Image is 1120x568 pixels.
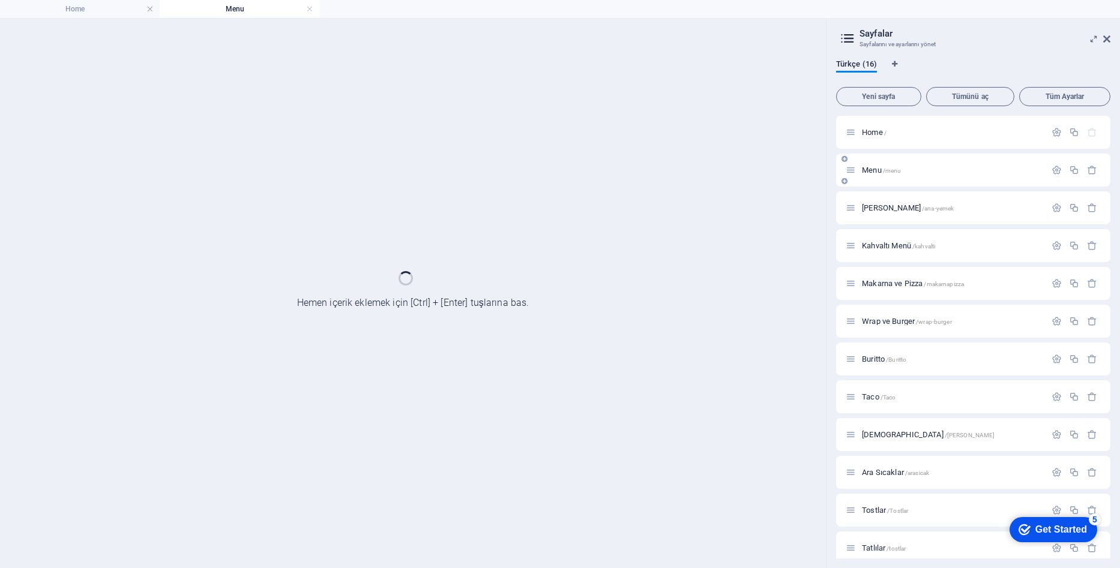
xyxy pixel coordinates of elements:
[1087,278,1097,288] div: Sil
[1069,165,1079,175] div: Çoğalt
[862,203,954,212] span: Sayfayı açmak için tıkla
[858,242,1046,250] div: Kahvaltı Menü/kahvalti
[887,545,906,552] span: /tostlar
[862,392,896,401] span: Sayfayı açmak için tıkla
[862,279,964,288] span: Sayfayı açmak için tıkla
[1069,203,1079,213] div: Çoğalt
[1052,392,1062,402] div: Ayarlar
[1052,127,1062,137] div: Ayarlar
[945,432,995,438] span: /[PERSON_NAME]
[89,2,101,14] div: 5
[836,57,877,74] span: Türkçe (16)
[1052,354,1062,364] div: Ayarlar
[858,393,1046,401] div: Taco/Taco
[858,544,1046,552] div: Tatlılar/tostlar
[1069,392,1079,402] div: Çoğalt
[1069,241,1079,251] div: Çoğalt
[836,87,921,106] button: Yeni sayfa
[932,93,1010,100] span: Tümünü aç
[1052,278,1062,288] div: Ayarlar
[1087,203,1097,213] div: Sil
[1087,127,1097,137] div: Başlangıç sayfası silinemez
[858,166,1046,174] div: Menu/menu
[1052,429,1062,440] div: Ayarlar
[884,130,887,136] span: /
[926,87,1015,106] button: Tümünü aç
[1087,316,1097,326] div: Sil
[1052,467,1062,477] div: Ayarlar
[35,13,87,24] div: Get Started
[916,318,952,325] span: /wrap-burger
[862,128,887,137] span: Sayfayı açmak için tıkla
[862,430,995,439] span: Sayfayı açmak için tıkla
[1052,203,1062,213] div: Ayarlar
[1069,467,1079,477] div: Çoğalt
[862,166,901,175] span: Sayfayı açmak için tıkla
[1069,354,1079,364] div: Çoğalt
[886,356,906,363] span: /Buritto
[862,241,935,250] span: Sayfayı açmak için tıkla
[1052,165,1062,175] div: Ayarlar
[842,93,916,100] span: Yeni sayfa
[1087,505,1097,515] div: Sil
[905,470,929,476] span: /arasicak
[860,28,1110,39] h2: Sayfalar
[862,354,906,363] span: Sayfayı açmak için tıkla
[1069,429,1079,440] div: Çoğalt
[1069,278,1079,288] div: Çoğalt
[883,167,902,174] span: /menu
[912,243,935,250] span: /kahvalti
[1069,127,1079,137] div: Çoğalt
[1019,87,1110,106] button: Tüm Ayarlar
[1087,392,1097,402] div: Sil
[836,59,1110,82] div: Dil Sekmeleri
[1087,467,1097,477] div: Sil
[862,543,906,552] span: Sayfayı açmak için tıkla
[887,507,908,514] span: /Tostlar
[862,506,908,515] span: Sayfayı açmak için tıkla
[1025,93,1105,100] span: Tüm Ayarlar
[858,468,1046,476] div: Ara Sıcaklar/arasicak
[1087,165,1097,175] div: Sil
[1087,429,1097,440] div: Sil
[1052,316,1062,326] div: Ayarlar
[881,394,896,401] span: /Taco
[858,355,1046,363] div: Buritto/Buritto
[922,205,954,212] span: /ana-yemek
[1069,316,1079,326] div: Çoğalt
[862,468,929,477] span: Sayfayı açmak için tıkla
[1052,241,1062,251] div: Ayarlar
[858,280,1046,287] div: Makarna ve Pizza/makarnapizza
[1052,505,1062,515] div: Ayarlar
[862,317,952,326] span: Sayfayı açmak için tıkla
[858,317,1046,325] div: Wrap ve Burger/wrap-burger
[858,128,1046,136] div: Home/
[1069,505,1079,515] div: Çoğalt
[858,506,1046,514] div: Tostlar/Tostlar
[1087,354,1097,364] div: Sil
[858,431,1046,438] div: [DEMOGRAPHIC_DATA]/[PERSON_NAME]
[1087,241,1097,251] div: Sil
[160,2,319,16] h4: Menu
[858,204,1046,212] div: [PERSON_NAME]/ana-yemek
[10,6,97,31] div: Get Started 5 items remaining, 0% complete
[924,281,964,287] span: /makarnapizza
[860,39,1086,50] h3: Sayfalarını ve ayarlarını yönet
